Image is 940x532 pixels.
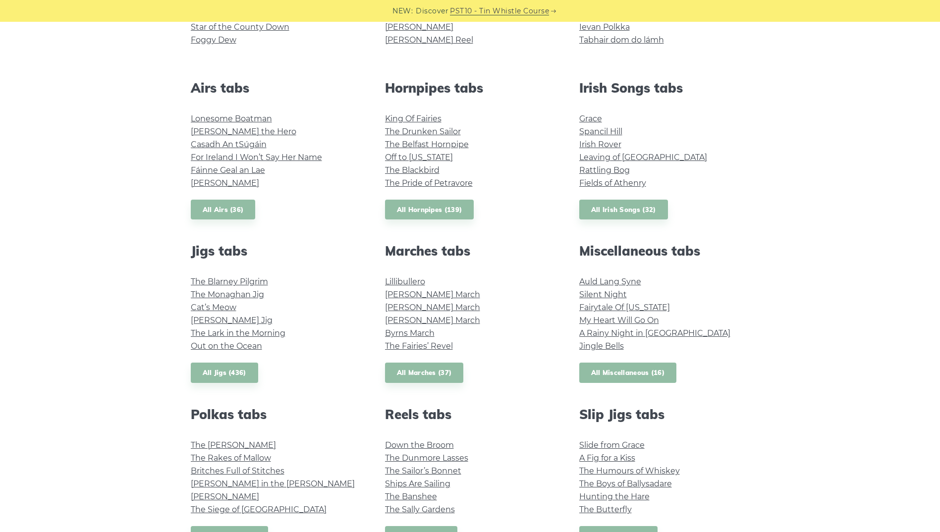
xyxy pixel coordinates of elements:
a: Ships Are Sailing [385,479,450,488]
a: Lillibullero [385,277,425,286]
a: Fáinne Geal an Lae [191,165,265,175]
a: PST10 - Tin Whistle Course [450,5,549,17]
h2: Polkas tabs [191,407,361,422]
a: Britches Full of Stitches [191,466,284,476]
a: Foggy Dew [191,35,236,45]
h2: Marches tabs [385,243,555,259]
a: The Blackbird [385,165,440,175]
a: Hunting the Hare [579,492,650,501]
a: Lonesome Boatman [191,114,272,123]
a: [PERSON_NAME] March [385,303,480,312]
a: The Dunmore Lasses [385,453,468,463]
a: Down the Broom [385,440,454,450]
a: The Sally Gardens [385,505,455,514]
h2: Reels tabs [385,407,555,422]
a: Fields of Athenry [579,178,646,188]
a: Slide from Grace [579,440,645,450]
a: My Heart Will Go On [579,316,659,325]
a: [PERSON_NAME] [385,22,453,32]
a: [PERSON_NAME] Reel [385,35,473,45]
h2: Jigs tabs [191,243,361,259]
a: The Humours of Whiskey [579,466,680,476]
a: [PERSON_NAME] [191,178,259,188]
h2: Airs tabs [191,80,361,96]
a: Spancil Hill [579,127,622,136]
a: The Monaghan Jig [191,290,264,299]
a: [PERSON_NAME] March [385,290,480,299]
a: [PERSON_NAME] in the [PERSON_NAME] [191,479,355,488]
a: King Of Fairies [385,114,442,123]
a: The Blarney Pilgrim [191,277,268,286]
span: NEW: [392,5,413,17]
a: Rattling Bog [579,165,630,175]
a: The Drunken Sailor [385,127,461,136]
a: All Hornpipes (139) [385,200,474,220]
a: The Rakes of Mallow [191,453,271,463]
h2: Miscellaneous tabs [579,243,750,259]
h2: Slip Jigs tabs [579,407,750,422]
a: Fairytale Of [US_STATE] [579,303,670,312]
a: The Pride of Petravore [385,178,473,188]
a: The Banshee [385,492,437,501]
a: All Airs (36) [191,200,256,220]
a: A Rainy Night in [GEOGRAPHIC_DATA] [579,328,730,338]
a: All Miscellaneous (16) [579,363,677,383]
span: Discover [416,5,448,17]
a: [PERSON_NAME] [191,492,259,501]
a: Auld Lang Syne [579,277,641,286]
a: Star of the County Down [191,22,289,32]
a: For Ireland I Won’t Say Her Name [191,153,322,162]
a: The Siege of [GEOGRAPHIC_DATA] [191,505,327,514]
a: Off to [US_STATE] [385,153,453,162]
a: Cat’s Meow [191,303,236,312]
a: [PERSON_NAME] Jig [191,316,273,325]
a: All Marches (37) [385,363,464,383]
a: The Fairies’ Revel [385,341,453,351]
a: The Lark in the Morning [191,328,285,338]
a: Byrns March [385,328,435,338]
h2: Hornpipes tabs [385,80,555,96]
a: All Jigs (436) [191,363,258,383]
h2: Irish Songs tabs [579,80,750,96]
a: Out on the Ocean [191,341,262,351]
a: Grace [579,114,602,123]
a: The Boys of Ballysadare [579,479,672,488]
a: Ievan Polkka [579,22,630,32]
a: All Irish Songs (32) [579,200,668,220]
a: The Belfast Hornpipe [385,140,469,149]
a: Leaving of [GEOGRAPHIC_DATA] [579,153,707,162]
a: Silent Night [579,290,627,299]
a: Irish Rover [579,140,621,149]
a: The Sailor’s Bonnet [385,466,461,476]
a: Tabhair dom do lámh [579,35,664,45]
a: Jingle Bells [579,341,624,351]
a: The [PERSON_NAME] [191,440,276,450]
a: [PERSON_NAME] the Hero [191,127,296,136]
a: A Fig for a Kiss [579,453,635,463]
a: [PERSON_NAME] March [385,316,480,325]
a: Casadh An tSúgáin [191,140,267,149]
a: The Butterfly [579,505,632,514]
